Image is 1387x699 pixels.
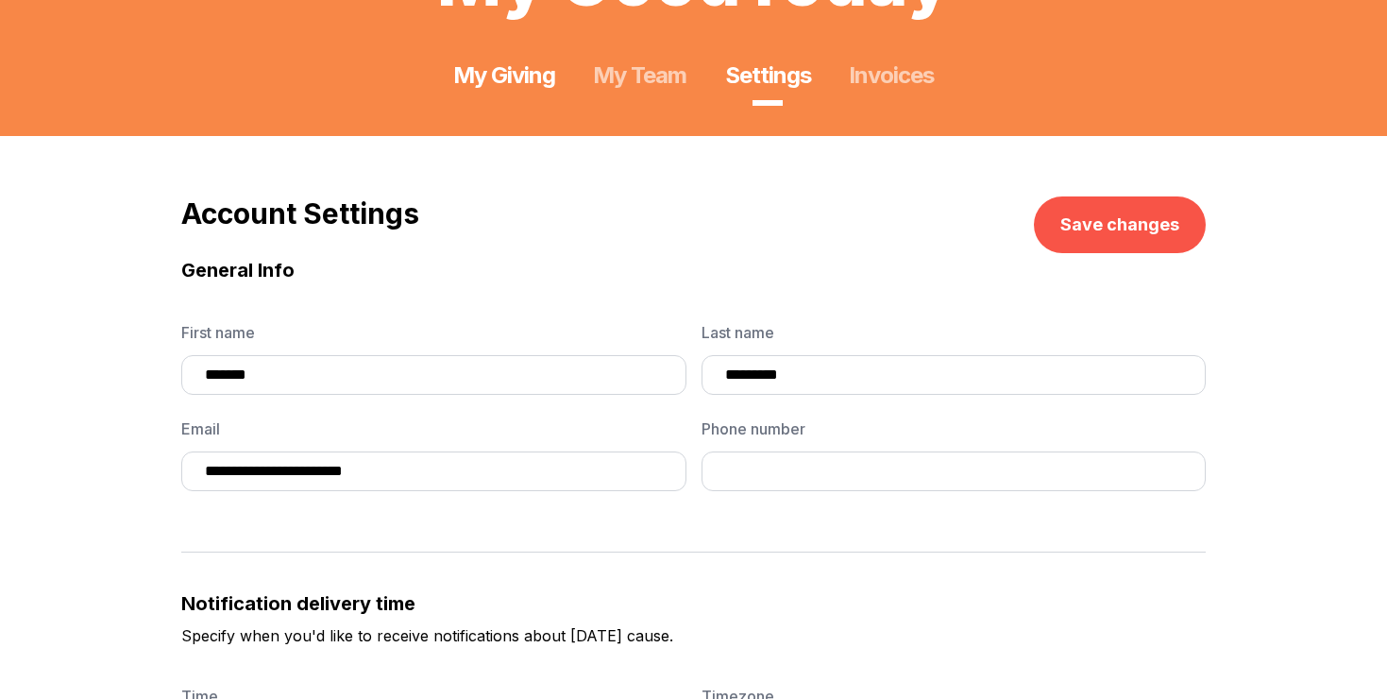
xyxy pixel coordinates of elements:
span: First name [181,321,686,344]
input: Phone number [702,452,1207,491]
a: My Team [593,60,686,91]
span: Last name [702,321,1207,344]
input: First name [181,355,686,395]
input: Last name [702,355,1207,395]
a: Settings [725,60,811,91]
p: Specify when you'd like to receive notifications about [DATE] cause. [181,624,1206,685]
button: Save changes [1034,196,1206,253]
h2: Account Settings [181,196,419,230]
span: Email [181,418,686,440]
input: Email [181,452,686,491]
a: Invoices [849,60,934,91]
span: Phone number [702,418,1207,440]
a: My Giving [453,60,555,91]
h3: General Info [181,257,1206,283]
h3: Notification delivery time [181,590,1206,617]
